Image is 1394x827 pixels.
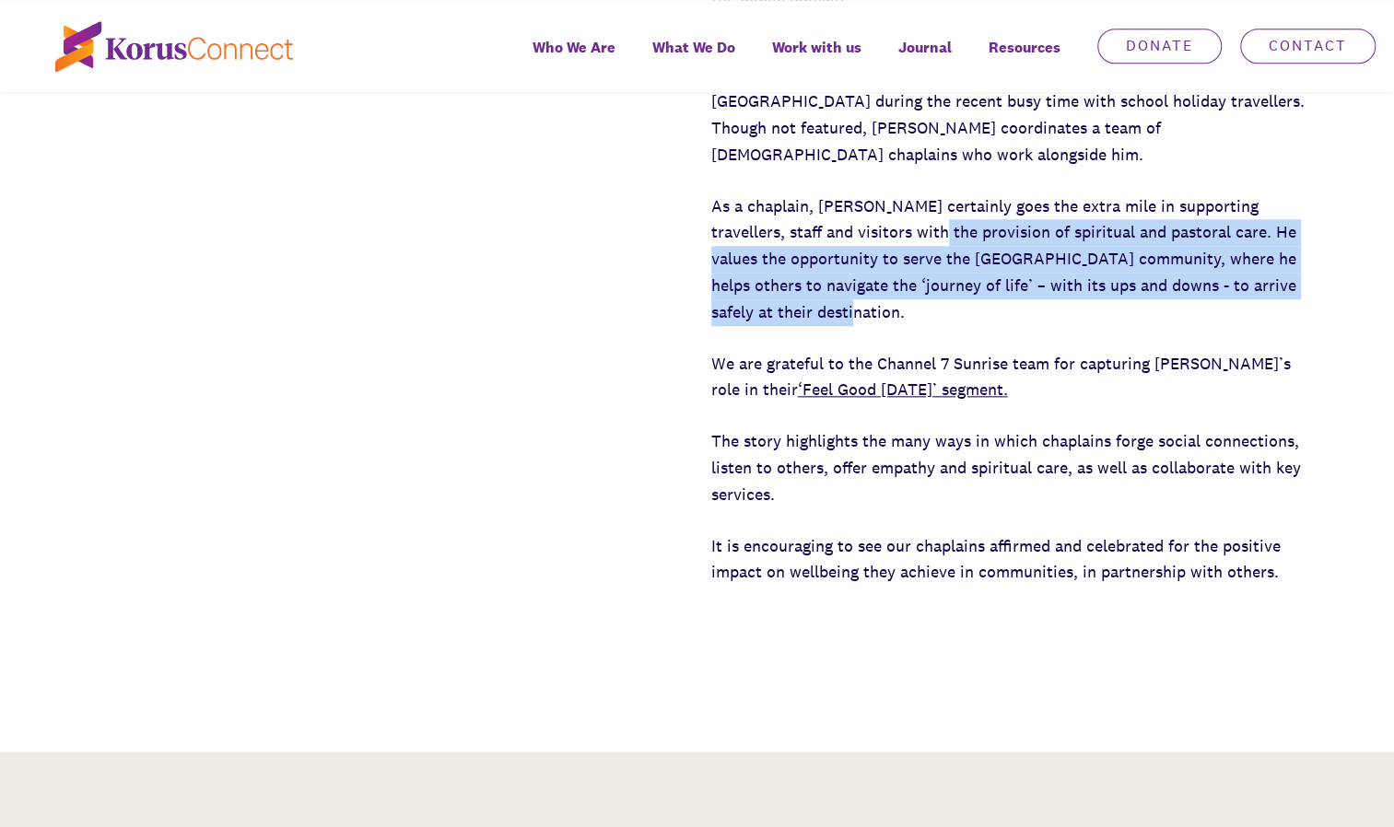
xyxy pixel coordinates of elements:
[652,34,735,61] span: What We Do
[514,26,634,92] a: Who We Are
[711,428,1306,507] p: The story highlights the many ways in which chaplains forge social connections, listen to others,...
[711,351,1306,404] p: We are grateful to the Channel 7 Sunrise team for capturing [PERSON_NAME]’s role in their
[634,26,754,92] a: What We Do
[1240,29,1376,64] a: Contact
[754,26,880,92] a: Work with us
[711,193,1306,326] p: As a chaplain, [PERSON_NAME] certainly goes the extra mile in supporting travellers, staff and vi...
[970,26,1079,92] div: Resources
[55,21,293,72] img: korus-connect%2Fc5177985-88d5-491d-9cd7-4a1febad1357_logo.svg
[772,34,861,61] span: Work with us
[533,34,615,61] span: Who We Are
[880,26,970,92] a: Journal
[798,379,1008,400] a: ‘Feel Good [DATE]’ segment.
[1097,29,1222,64] a: Donate
[898,34,952,61] span: Journal
[711,36,1306,169] p: Recently, one of our airport chaplains [PERSON_NAME], was featured on national television for his...
[711,533,1306,587] p: It is encouraging to see our chaplains affirmed and celebrated for the positive impact on wellbei...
